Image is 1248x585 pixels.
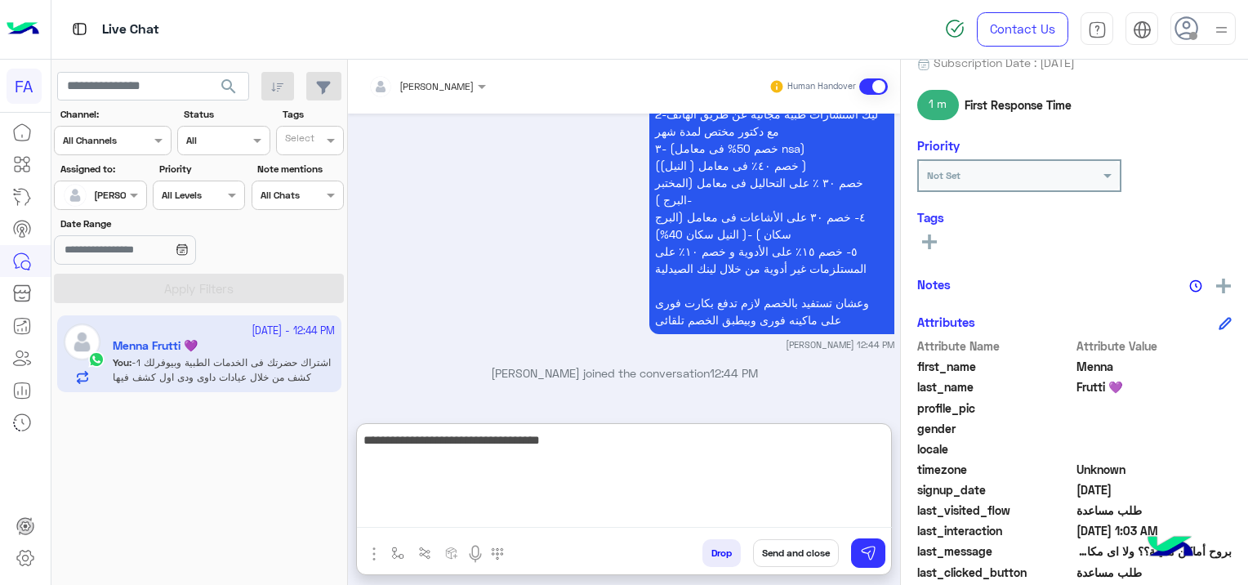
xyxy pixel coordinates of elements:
[710,366,758,380] span: 12:44 PM
[466,544,485,564] img: send voice note
[219,77,238,96] span: search
[391,547,404,560] img: select flow
[283,107,342,122] label: Tags
[702,539,741,567] button: Drop
[1142,520,1199,577] img: hulul-logo.png
[917,210,1232,225] h6: Tags
[209,72,249,107] button: search
[439,539,466,566] button: create order
[1076,378,1232,395] span: Frutti 💜
[364,544,384,564] img: send attachment
[1076,502,1232,519] span: طلب مساعدة
[917,461,1073,478] span: timezone
[7,12,39,47] img: Logo
[7,69,42,104] div: FA
[917,420,1073,437] span: gender
[753,539,839,567] button: Send and close
[1076,522,1232,539] span: 2025-09-27T22:03:02.218Z
[1133,20,1152,39] img: tab
[917,90,959,119] span: 1 m
[1076,461,1232,478] span: Unknown
[917,522,1073,539] span: last_interaction
[399,80,474,92] span: [PERSON_NAME]
[917,337,1073,355] span: Attribute Name
[927,169,961,181] b: Not Set
[445,547,458,560] img: create order
[1076,543,1232,560] span: بروح أماكن معينة؟؟ ولا اى مكان بروح اعمل فيه الاشعة والتحاليل والكشوفات
[1088,20,1107,39] img: tab
[1076,440,1232,458] span: null
[283,131,314,150] div: Select
[1211,20,1232,40] img: profile
[917,543,1073,560] span: last_message
[354,364,894,382] p: [PERSON_NAME] joined the conversation
[102,19,159,41] p: Live Chat
[64,184,87,207] img: defaultAdmin.png
[1076,564,1232,581] span: طلب مساعدة
[54,274,344,303] button: Apply Filters
[977,12,1068,47] a: Contact Us
[1216,279,1231,293] img: add
[917,358,1073,375] span: first_name
[257,162,341,176] label: Note mentions
[787,80,856,93] small: Human Handover
[1076,358,1232,375] span: Menna
[69,19,90,39] img: tab
[184,107,268,122] label: Status
[917,481,1073,498] span: signup_date
[1076,481,1232,498] span: 2025-09-23T17:00:59.603Z
[917,378,1073,395] span: last_name
[491,547,504,560] img: make a call
[917,277,951,292] h6: Notes
[934,54,1075,71] span: Subscription Date : [DATE]
[917,502,1073,519] span: last_visited_flow
[649,31,894,334] p: 28/9/2025, 12:44 PM
[418,547,431,560] img: Trigger scenario
[945,19,965,38] img: spinner
[917,440,1073,458] span: locale
[60,162,145,176] label: Assigned to:
[60,217,243,231] label: Date Range
[159,162,243,176] label: Priority
[917,138,960,153] h6: Priority
[917,564,1073,581] span: last_clicked_button
[917,400,1073,417] span: profile_pic
[860,545,876,561] img: send message
[1076,337,1232,355] span: Attribute Value
[1189,279,1202,292] img: notes
[786,338,894,351] small: [PERSON_NAME] 12:44 PM
[385,539,412,566] button: select flow
[60,107,170,122] label: Channel:
[1076,420,1232,437] span: null
[1081,12,1113,47] a: tab
[965,96,1072,114] span: First Response Time
[412,539,439,566] button: Trigger scenario
[917,315,975,329] h6: Attributes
